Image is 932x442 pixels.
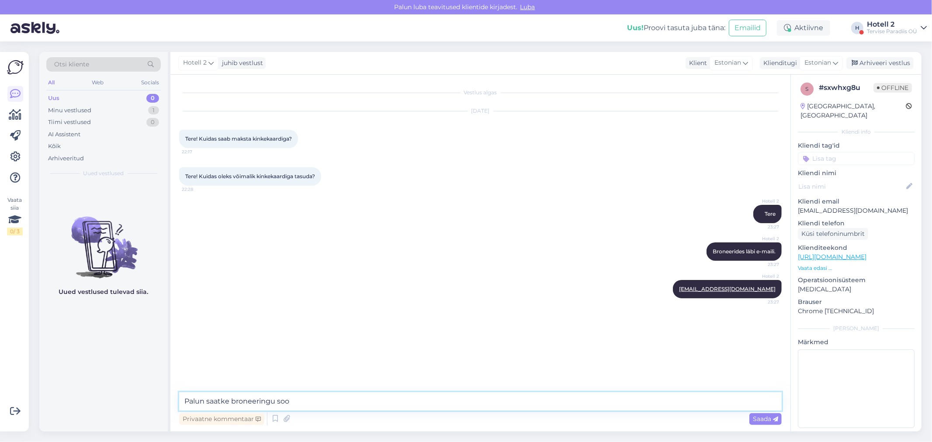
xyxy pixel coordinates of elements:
textarea: Palun saatke broneeringu soo [179,392,782,411]
b: Uus! [627,24,644,32]
a: [EMAIL_ADDRESS][DOMAIN_NAME] [679,286,776,292]
div: AI Assistent [48,130,80,139]
input: Lisa nimi [798,182,904,191]
div: Web [90,77,106,88]
span: 23:27 [746,224,779,230]
div: H [851,22,863,34]
div: Vaata siia [7,196,23,235]
div: 0 / 3 [7,228,23,235]
div: 0 [146,94,159,103]
p: Klienditeekond [798,243,915,252]
span: Hotell 2 [746,198,779,204]
span: Otsi kliente [54,60,89,69]
div: Tervise Paradiis OÜ [867,28,917,35]
div: Arhiveeri vestlus [846,57,914,69]
span: Luba [518,3,538,11]
span: Hotell 2 [183,58,207,68]
span: 23:27 [746,299,779,305]
p: Uued vestlused tulevad siia. [59,287,149,297]
p: Vaata edasi ... [798,264,915,272]
div: Aktiivne [777,20,830,36]
div: [PERSON_NAME] [798,325,915,332]
span: Saada [753,415,778,423]
p: Brauser [798,297,915,307]
span: Offline [873,83,912,93]
div: Kõik [48,142,61,151]
input: Lisa tag [798,152,915,165]
span: Tere! Kuidas saab maksta kinkekaardiga? [185,135,292,142]
div: Proovi tasuta juba täna: [627,23,725,33]
div: Klienditugi [760,59,797,68]
span: s [806,86,809,92]
p: Kliendi telefon [798,219,915,228]
p: Kliendi nimi [798,169,915,178]
span: Uued vestlused [83,169,124,177]
span: Estonian [804,58,831,68]
p: Chrome [TECHNICAL_ID] [798,307,915,316]
div: Vestlus algas [179,89,782,97]
div: Privaatne kommentaar [179,413,264,425]
p: Operatsioonisüsteem [798,276,915,285]
div: juhib vestlust [218,59,263,68]
div: [GEOGRAPHIC_DATA], [GEOGRAPHIC_DATA] [800,102,906,120]
div: Küsi telefoninumbrit [798,228,868,240]
span: 23:27 [746,261,779,268]
div: Socials [139,77,161,88]
div: Tiimi vestlused [48,118,91,127]
div: 0 [146,118,159,127]
span: 22:28 [182,186,215,193]
span: Estonian [714,58,741,68]
p: Märkmed [798,338,915,347]
span: Hotell 2 [746,235,779,242]
span: Tere [765,211,776,217]
div: # sxwhxg8u [819,83,873,93]
div: Kliendi info [798,128,915,136]
div: [DATE] [179,107,782,115]
a: [URL][DOMAIN_NAME] [798,253,866,261]
img: No chats [39,201,168,280]
a: Hotell 2Tervise Paradiis OÜ [867,21,927,35]
img: Askly Logo [7,59,24,76]
div: Uus [48,94,59,103]
p: [MEDICAL_DATA] [798,285,915,294]
div: 1 [148,106,159,115]
p: [EMAIL_ADDRESS][DOMAIN_NAME] [798,206,915,215]
div: Minu vestlused [48,106,91,115]
span: Tere! Kuidas oleks võimalik kinkekaardiga tasuda? [185,173,315,180]
p: Kliendi tag'id [798,141,915,150]
div: Klient [686,59,707,68]
span: Broneerides läbi e-maili. [713,248,776,255]
span: 22:17 [182,148,215,155]
span: Hotell 2 [746,273,779,280]
p: Kliendi email [798,197,915,206]
div: All [46,77,56,88]
div: Hotell 2 [867,21,917,28]
div: Arhiveeritud [48,154,84,163]
button: Emailid [729,20,766,36]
